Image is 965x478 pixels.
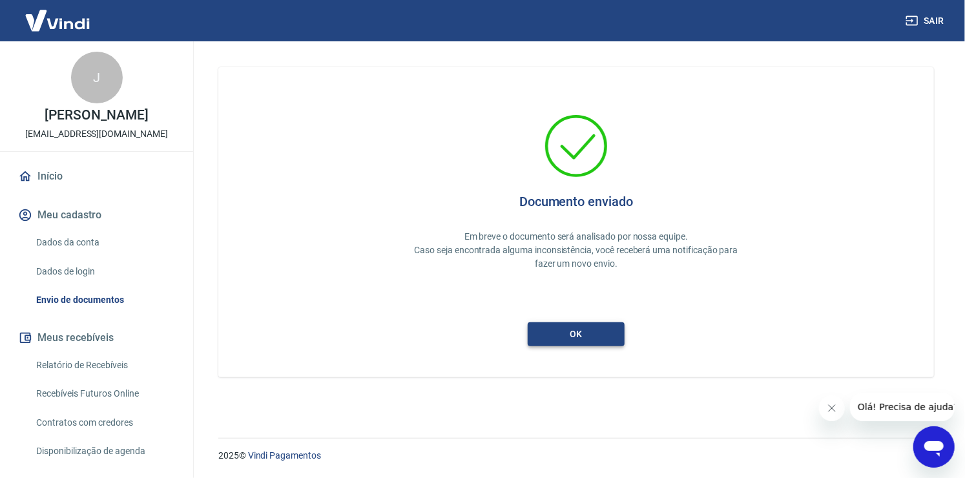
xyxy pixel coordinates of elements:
button: Sair [903,9,949,33]
p: [PERSON_NAME] [45,109,148,122]
a: Relatório de Recebíveis [31,352,178,379]
iframe: Mensagem da empresa [850,393,955,421]
span: Olá! Precisa de ajuda? [8,9,109,19]
p: Caso seja encontrada alguma inconsistência, você receberá uma notificação para fazer um novo envio. [407,244,746,271]
a: Recebíveis Futuros Online [31,380,178,407]
iframe: Botão para abrir a janela de mensagens [913,426,955,468]
a: Envio de documentos [31,287,178,313]
a: Vindi Pagamentos [248,450,321,461]
a: Dados de login [31,258,178,285]
a: Contratos com credores [31,410,178,436]
p: [EMAIL_ADDRESS][DOMAIN_NAME] [25,127,168,141]
a: Dados da conta [31,229,178,256]
img: Vindi [16,1,99,40]
iframe: Fechar mensagem [819,395,845,421]
button: ok [528,322,625,346]
a: Início [16,162,178,191]
button: Meu cadastro [16,201,178,229]
a: Disponibilização de agenda [31,438,178,464]
h4: Documento enviado [519,194,633,209]
button: Meus recebíveis [16,324,178,352]
div: J [71,52,123,103]
p: 2025 © [218,449,934,462]
p: Em breve o documento será analisado por nossa equipe. [407,230,746,244]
